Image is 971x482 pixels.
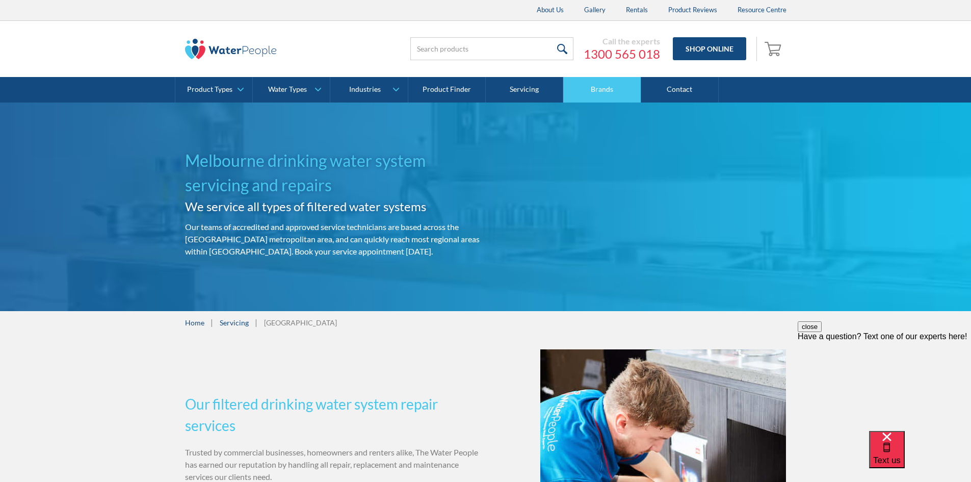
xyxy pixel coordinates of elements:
[185,39,277,59] img: The Water People
[185,221,482,258] p: Our teams of accredited and approved service technicians are based across the [GEOGRAPHIC_DATA] m...
[869,431,971,482] iframe: podium webchat widget bubble
[584,46,660,62] a: 1300 565 018
[175,77,252,103] a: Product Types
[349,85,381,94] div: Industries
[765,40,784,57] img: shopping cart
[268,85,307,94] div: Water Types
[185,393,482,436] h3: Our filtered drinking water system repair services
[486,77,563,103] a: Servicing
[563,77,641,103] a: Brands
[209,316,215,328] div: |
[798,321,971,444] iframe: podium webchat widget prompt
[673,37,746,60] a: Shop Online
[762,37,786,61] a: Open empty cart
[330,77,407,103] a: Industries
[220,317,249,328] a: Servicing
[408,77,486,103] a: Product Finder
[185,148,482,197] h1: Melbourne drinking water system servicing and repairs
[254,316,259,328] div: |
[185,317,204,328] a: Home
[641,77,719,103] a: Contact
[584,36,660,46] div: Call the experts
[253,77,330,103] a: Water Types
[187,85,232,94] div: Product Types
[264,317,337,328] div: [GEOGRAPHIC_DATA]
[410,37,573,60] input: Search products
[185,197,482,216] h2: We service all types of filtered water systems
